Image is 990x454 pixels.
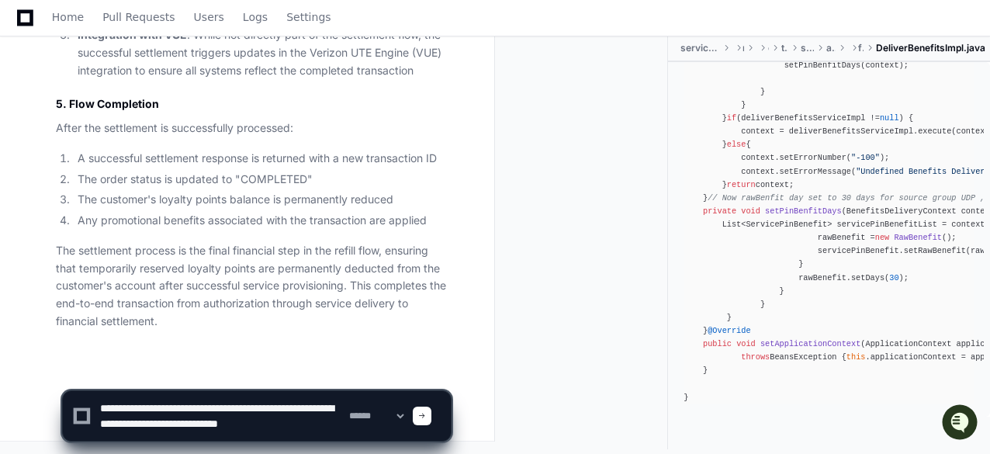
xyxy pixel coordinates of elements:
a: Powered byPylon [109,162,188,175]
span: tracfone [781,42,789,54]
span: activation [826,42,836,54]
img: PlayerZero [16,16,47,47]
p: After the settlement is successfully processed: [56,120,451,137]
span: 30 [889,272,898,282]
span: new [875,233,889,242]
p: : While not directly part of the settlement flow, the successful settlement triggers updates in t... [78,26,451,79]
span: serviceplan-activation-tbv [680,42,719,54]
span: Home [52,12,84,22]
span: public [703,339,732,348]
img: 1756235613930-3d25f9e4-fa56-45dd-b3ad-e072dfbd1548 [16,116,43,144]
span: @Override [708,326,750,335]
span: this [846,352,866,362]
span: Pull Requests [102,12,175,22]
div: Welcome [16,62,282,87]
span: if [727,113,736,123]
span: Pylon [154,163,188,175]
iframe: Open customer support [940,403,982,445]
div: We're available if you need us! [53,131,196,144]
button: Start new chat [264,120,282,139]
span: throws [741,352,770,362]
span: null [880,113,899,123]
span: return [727,179,756,189]
span: main [742,42,743,54]
li: The order status is updated to "COMPLETED" [73,171,451,189]
li: A successful settlement response is returned with a new transaction ID [73,150,451,168]
span: setApplicationContext [760,339,860,348]
span: factory [858,42,864,54]
span: void [736,339,756,348]
span: Settings [286,12,331,22]
span: else [727,140,746,149]
li: Any promotional benefits associated with the transaction are applied [73,212,451,230]
span: "-100" [851,153,880,162]
span: Logs [243,12,268,22]
div: Start new chat [53,116,254,131]
span: private [703,206,736,215]
span: void [741,206,760,215]
span: Users [194,12,224,22]
p: The settlement process is the final financial step in the refill flow, ensuring that temporarily ... [56,242,451,331]
span: DeliverBenefitsImpl.java [876,42,985,54]
li: The customer's loyalty points balance is permanently reduced [73,191,451,209]
h3: 5. Flow Completion [56,96,451,112]
span: RawBenefit [894,233,942,242]
span: setPinBenfitDays [765,206,842,215]
span: serviceplan [801,42,814,54]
